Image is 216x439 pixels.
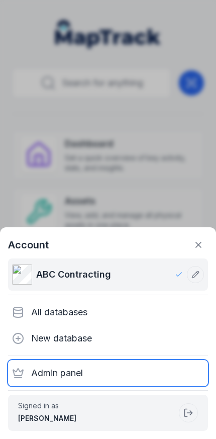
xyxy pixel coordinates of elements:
[8,238,49,252] strong: Account
[8,325,208,352] div: New database
[18,414,76,422] strong: [PERSON_NAME]
[8,299,208,325] div: All databases
[36,268,111,282] span: ABC Contracting
[8,360,208,386] div: Admin panel
[18,401,175,411] span: Signed in as
[12,265,183,285] a: ABC Contracting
